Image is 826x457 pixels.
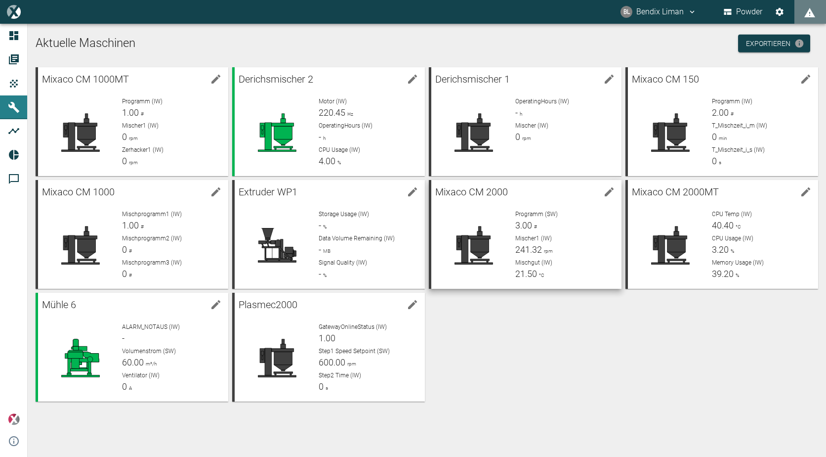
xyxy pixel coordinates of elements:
span: h [321,136,326,141]
span: 0 [319,381,324,392]
button: bendix.liman@kansaihelios-cws.de [619,3,698,21]
span: Volumenstrom (SW) [122,348,176,355]
span: # [532,224,537,229]
button: edit machine [206,182,226,202]
span: 1.00 [122,107,139,118]
span: rpm [127,136,138,141]
span: Mischer1 (IW) [122,122,159,129]
span: Plasmec2000 [239,299,297,311]
span: rpm [345,361,356,366]
a: Exportieren [738,35,810,53]
span: Memory Usage (IW) [712,259,764,266]
span: Mischprogramm1 (IW) [122,211,182,218]
span: MB [321,248,330,254]
span: 0 [712,156,717,166]
svg: Jetzt mit HF Export [794,39,804,48]
span: 600.00 [319,357,345,367]
span: Programm (IW) [122,98,163,105]
a: Mixaco CM 1000edit machineMischprogramm1 (IW)1.00#Mischprogramm2 (IW)0#Mischprogramm3 (IW)0# [36,180,228,289]
span: A [127,385,132,391]
span: Storage Usage (IW) [319,211,369,218]
span: 0 [122,244,127,255]
span: % [335,160,341,165]
button: Powder [722,3,765,21]
span: 1.00 [122,220,139,230]
span: Mischgut (IW) [515,259,552,266]
span: Mixaco CM 2000 [435,186,508,198]
span: 0 [122,381,127,392]
img: Xplore Logo [8,413,20,425]
span: - [319,244,321,255]
span: OperatingHours (IW) [319,122,372,129]
span: - [122,333,124,343]
span: 0 [712,132,717,142]
span: Programm (SW) [515,211,558,218]
span: - [319,220,321,230]
span: ALARM_NOTAUS (IW) [122,323,180,330]
button: edit machine [796,69,816,89]
span: % [321,273,327,278]
span: Mischprogramm2 (IW) [122,235,182,242]
span: 1.00 [319,333,335,343]
span: s [324,385,328,391]
span: % [729,248,734,254]
a: Mühle 6edit machineALARM_NOTAUS (IW)-Volumenstrom (SW)60.00m³/hVentilator (IW)0A [36,293,228,402]
button: edit machine [403,182,422,202]
span: Derichsmischer 2 [239,73,313,85]
a: Plasmec2000edit machineGatewayOnlineStatus (IW)1.00Step1 Speed Setpoint (SW)600.00rpmStep2 Time (... [232,293,425,402]
span: Mischer (IW) [515,122,548,129]
span: Extruder WP1 [239,186,297,198]
span: m³/h [144,361,157,366]
span: 4.00 [319,156,335,166]
span: Mixaco CM 150 [632,73,699,85]
a: Mixaco CM 2000edit machineProgramm (SW)3.00#Mischer1 (IW)241.32rpmMischgut (IW)21.50°C [429,180,621,289]
button: edit machine [403,69,422,89]
span: - [515,107,518,118]
span: # [139,111,144,117]
span: Hz [345,111,353,117]
span: Mixaco CM 2000MT [632,186,719,198]
span: 0 [122,269,127,279]
span: # [139,224,144,229]
a: Mixaco CM 150edit machineProgramm (IW)2.00#T_Mischzeit_i_m (IW)0minT_Mischzeit_i_s (IW)0s [625,67,818,176]
span: Derichsmischer 1 [435,73,510,85]
span: Ventilator (IW) [122,372,160,379]
span: 220.45 [319,107,345,118]
span: # [729,111,734,117]
span: 0 [515,132,520,142]
span: Mixaco CM 1000 [42,186,115,198]
span: Motor (IW) [319,98,347,105]
span: 2.00 [712,107,729,118]
button: edit machine [599,182,619,202]
span: # [127,248,132,254]
span: GatewayOnlineStatus (IW) [319,323,387,330]
span: T_Mischzeit_i_s (IW) [712,146,765,153]
span: °C [537,273,544,278]
span: Programm (IW) [712,98,752,105]
span: - [319,132,321,142]
a: Derichsmischer 1edit machineOperatingHours (IW)-hMischer (IW)0rpm [429,67,621,176]
a: Extruder WP1edit machineStorage Usage (IW)-%Data Volume Remaining (IW)-MBSignal Quality (IW)-% [232,180,425,289]
h1: Aktuelle Maschinen [36,36,818,51]
span: Zerhacker1 (IW) [122,146,164,153]
span: CPU Temp (IW) [712,211,752,218]
span: - [319,269,321,279]
span: rpm [127,160,138,165]
span: T_Mischzeit_i_m (IW) [712,122,767,129]
span: Mixaco CM 1000MT [42,73,129,85]
span: rpm [542,248,553,254]
span: 40.40 [712,220,734,230]
span: s [717,160,721,165]
a: Derichsmischer 2edit machineMotor (IW)220.45HzOperatingHours (IW)-hCPU Usage (IW)4.00% [232,67,425,176]
button: edit machine [796,182,816,202]
span: CPU Usage (IW) [319,146,360,153]
span: 60.00 [122,357,144,367]
span: % [321,224,327,229]
button: edit machine [403,295,422,315]
span: 0 [122,132,127,142]
span: 39.20 [712,269,734,279]
img: logo [7,5,20,18]
button: edit machine [599,69,619,89]
span: min [717,136,727,141]
span: Step2 Time (IW) [319,372,361,379]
